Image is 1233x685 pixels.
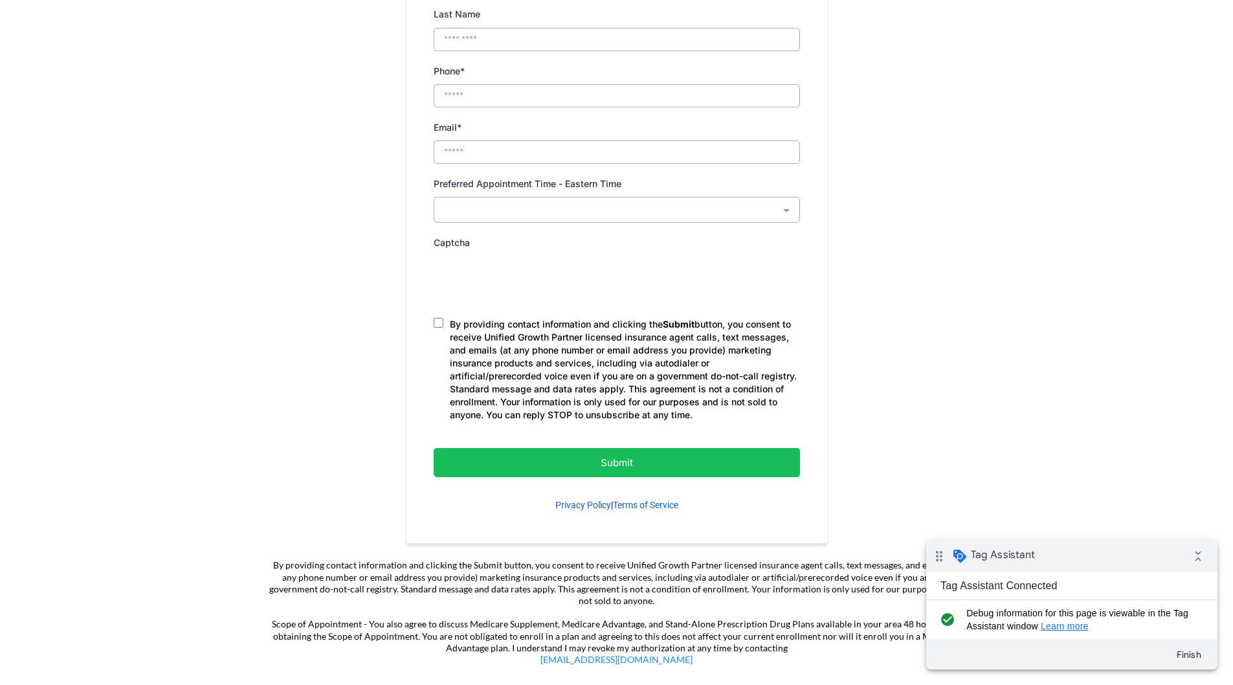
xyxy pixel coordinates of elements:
[10,67,32,93] i: check_circle
[434,256,630,306] iframe: reCAPTCHA
[434,175,621,192] label: Preferred Appointment Time - Eastern Time
[267,618,966,666] p: Scope of Appointment - You also agree to discuss Medicare Supplement, Medicare Advantage, and Sta...
[259,3,285,29] i: Collapse debug badge
[434,448,800,477] button: Submit
[434,119,461,135] label: Email
[40,67,270,93] span: Debug information for this page is viewable in the Tag Assistant window
[663,319,694,330] strong: Submit
[540,654,693,665] a: [EMAIL_ADDRESS][DOMAIN_NAME]
[267,559,966,607] p: By providing contact information and clicking the Submit button, you consent to receive Unified G...
[434,234,470,251] label: Captcha
[115,81,162,91] a: Learn more
[434,499,800,512] p: |
[434,63,465,79] label: Phone
[555,500,611,510] a: Privacy Policy
[466,454,768,471] p: Submit
[450,318,800,421] p: By providing contact information and clicking the button, you consent to receive Unified Growth P...
[613,500,678,510] a: Terms of Service
[434,6,480,22] label: Last Name
[239,103,286,126] button: Finish
[45,8,109,21] span: Tag Assistant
